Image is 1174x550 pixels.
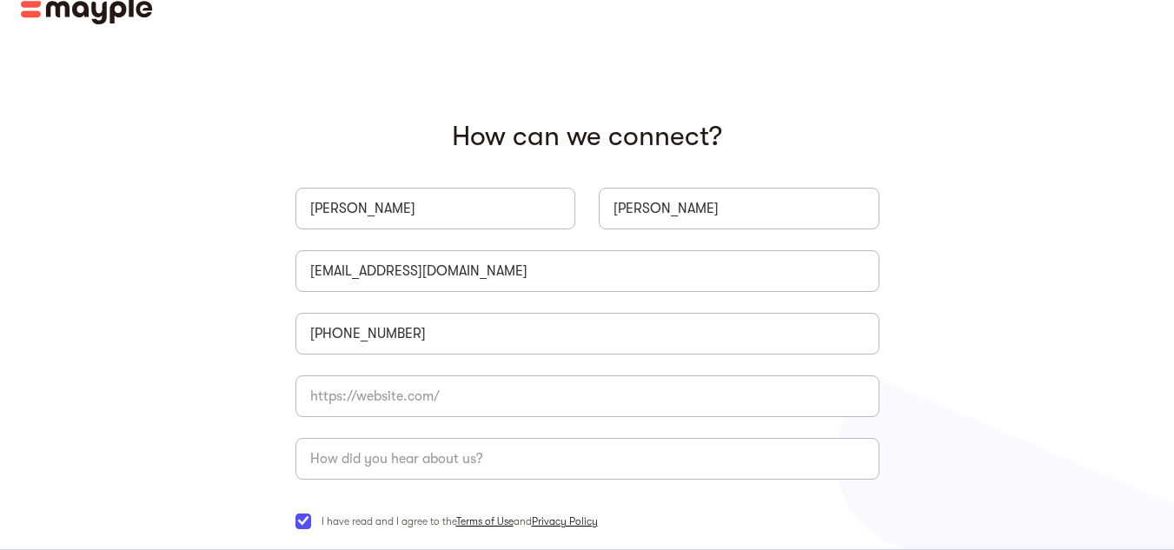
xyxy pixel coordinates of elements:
[295,313,879,355] input: Phone Number
[599,188,879,229] input: Last Name
[295,438,879,480] input: How did you hear about us?
[295,120,879,153] p: How can we connect?
[295,375,879,417] input: https://website.com/
[295,188,576,229] input: First Name
[322,511,598,532] span: I have read and I agree to the and
[532,515,598,527] a: Privacy Policy
[456,515,514,527] a: Terms of Use
[1087,467,1174,550] iframe: Chat Widget
[295,250,879,292] input: Email Address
